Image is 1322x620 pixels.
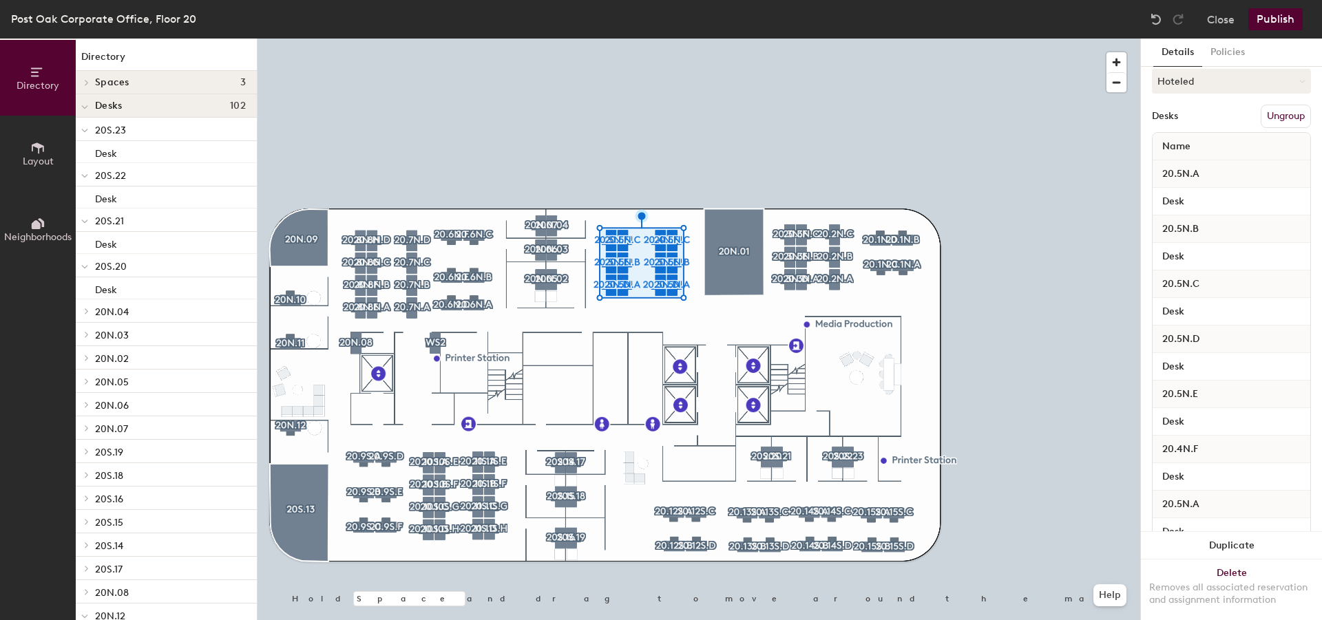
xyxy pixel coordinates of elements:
[95,125,126,136] span: 20S.23
[95,564,123,575] span: 20S.17
[1152,111,1178,122] div: Desks
[1155,217,1206,242] span: 20.5N.B
[17,80,59,92] span: Directory
[1141,532,1322,559] button: Duplicate
[1155,162,1206,186] span: 20.5N.A
[95,144,117,160] p: Desk
[1155,134,1197,159] span: Name
[95,423,128,435] span: 20N.07
[23,156,54,167] span: Layout
[95,235,117,250] p: Desk
[1155,192,1308,211] input: Unnamed desk
[76,50,257,71] h1: Directory
[1152,69,1311,94] button: Hoteled
[95,280,117,296] p: Desk
[1248,8,1303,30] button: Publish
[1155,412,1308,431] input: Unnamed desk
[1155,437,1205,462] span: 20.4N.F
[1155,247,1308,266] input: Unnamed desk
[95,470,123,482] span: 20S.18
[1207,8,1235,30] button: Close
[95,330,129,341] span: 20N.03
[4,231,72,243] span: Neighborhoods
[11,10,196,28] div: Post Oak Corporate Office, Floor 20
[95,447,123,458] span: 20S.19
[1155,522,1308,542] input: Unnamed desk
[95,587,129,599] span: 20N.08
[95,189,117,205] p: Desk
[1155,492,1206,517] span: 20.5N.A
[1202,39,1253,67] button: Policies
[1155,357,1308,376] input: Unnamed desk
[95,400,129,411] span: 20N.06
[1155,382,1205,407] span: 20.5N.E
[230,100,246,111] span: 102
[1155,327,1206,352] span: 20.5N.D
[1155,467,1308,487] input: Unnamed desk
[1093,584,1126,606] button: Help
[240,77,246,88] span: 3
[1171,12,1185,26] img: Redo
[1155,272,1206,297] span: 20.5N.C
[1261,105,1311,128] button: Ungroup
[95,493,123,505] span: 20S.16
[95,517,123,528] span: 20S.15
[1141,559,1322,620] button: DeleteRemoves all associated reservation and assignment information
[1153,39,1202,67] button: Details
[1155,302,1308,321] input: Unnamed desk
[95,100,122,111] span: Desks
[95,261,127,272] span: 20S.20
[95,170,126,182] span: 20S.22
[95,353,129,365] span: 20N.02
[1149,12,1163,26] img: Undo
[95,376,129,388] span: 20N.05
[1149,581,1314,606] div: Removes all associated reservation and assignment information
[95,540,123,552] span: 20S.14
[95,215,124,227] span: 20S.21
[95,77,129,88] span: Spaces
[95,306,129,318] span: 20N.04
